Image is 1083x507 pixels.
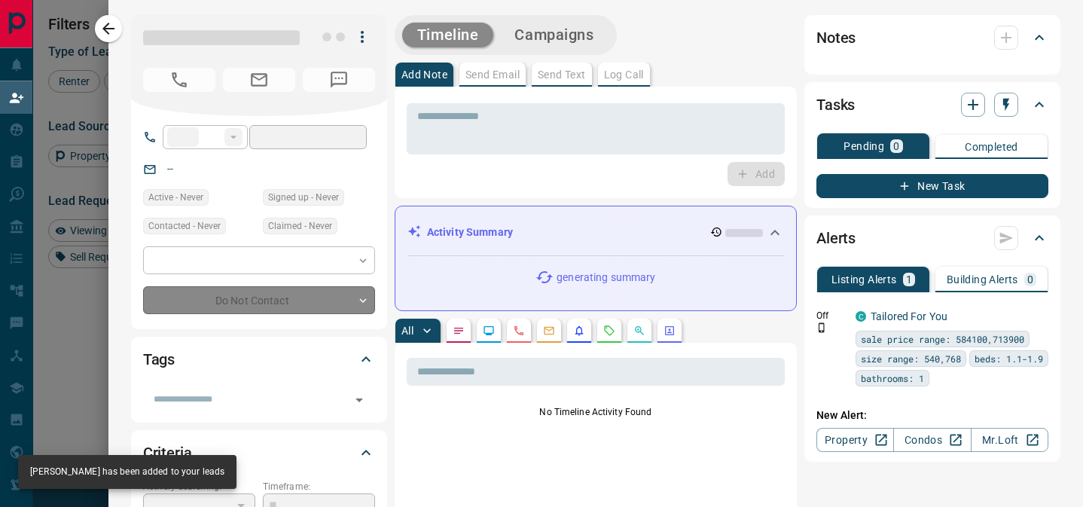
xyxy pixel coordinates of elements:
svg: Emails [543,325,555,337]
svg: Notes [453,325,465,337]
p: generating summary [557,270,655,286]
p: 1 [906,274,912,285]
p: Activity Summary [427,224,513,240]
svg: Lead Browsing Activity [483,325,495,337]
h2: Criteria [143,441,192,465]
h2: Tags [143,347,175,371]
span: size range: 540,768 [861,351,961,366]
div: [PERSON_NAME] has been added to your leads [30,460,224,484]
div: Notes [816,20,1048,56]
div: Do Not Contact [143,286,375,314]
button: New Task [816,174,1048,198]
span: sale price range: 584100,713900 [861,331,1024,347]
p: Completed [965,142,1018,152]
span: Claimed - Never [268,218,332,234]
span: No Number [143,68,215,92]
div: Criteria [143,435,375,471]
p: No Timeline Activity Found [407,405,785,419]
p: All [401,325,413,336]
p: 0 [1027,274,1033,285]
button: Campaigns [499,23,609,47]
a: Tailored For You [871,310,947,322]
svg: Requests [603,325,615,337]
p: Off [816,309,847,322]
h2: Tasks [816,93,855,117]
svg: Calls [513,325,525,337]
button: Timeline [402,23,494,47]
div: Tasks [816,87,1048,123]
a: Condos [893,428,971,452]
span: No Number [303,68,375,92]
p: Timeframe: [263,480,375,493]
svg: Agent Actions [664,325,676,337]
p: 0 [893,141,899,151]
p: Pending [844,141,884,151]
span: Contacted - Never [148,218,221,234]
span: beds: 1.1-1.9 [975,351,1043,366]
a: Mr.Loft [971,428,1048,452]
div: Tags [143,341,375,377]
div: condos.ca [856,311,866,322]
p: Listing Alerts [831,274,897,285]
h2: Notes [816,26,856,50]
p: New Alert: [816,408,1048,423]
span: bathrooms: 1 [861,371,924,386]
button: Open [349,389,370,411]
span: No Email [223,68,295,92]
a: Property [816,428,894,452]
div: Activity Summary [407,218,784,246]
p: Add Note [401,69,447,80]
a: -- [167,163,173,175]
h2: Alerts [816,226,856,250]
p: Building Alerts [947,274,1018,285]
span: Signed up - Never [268,190,339,205]
svg: Opportunities [633,325,645,337]
div: Alerts [816,220,1048,256]
svg: Push Notification Only [816,322,827,333]
svg: Listing Alerts [573,325,585,337]
span: Active - Never [148,190,203,205]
